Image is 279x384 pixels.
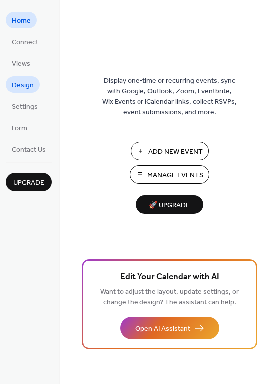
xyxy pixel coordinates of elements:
[6,141,52,157] a: Contact Us
[12,16,31,26] span: Home
[141,199,197,212] span: 🚀 Upgrade
[12,59,30,69] span: Views
[100,285,239,309] span: Want to adjust the layout, update settings, or change the design? The assistant can help.
[120,317,219,339] button: Open AI Assistant
[6,33,44,50] a: Connect
[120,270,219,284] span: Edit Your Calendar with AI
[131,142,209,160] button: Add New Event
[102,76,237,118] span: Display one-time or recurring events, sync with Google, Outlook, Zoom, Eventbrite, Wix Events or ...
[6,98,44,114] a: Settings
[6,173,52,191] button: Upgrade
[6,119,33,136] a: Form
[12,80,34,91] span: Design
[12,37,38,48] span: Connect
[6,55,36,71] a: Views
[130,165,209,184] button: Manage Events
[136,195,203,214] button: 🚀 Upgrade
[12,123,27,134] span: Form
[135,324,190,334] span: Open AI Assistant
[148,147,203,157] span: Add New Event
[6,76,40,93] a: Design
[147,170,203,181] span: Manage Events
[6,12,37,28] a: Home
[12,145,46,155] span: Contact Us
[12,102,38,112] span: Settings
[13,178,44,188] span: Upgrade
